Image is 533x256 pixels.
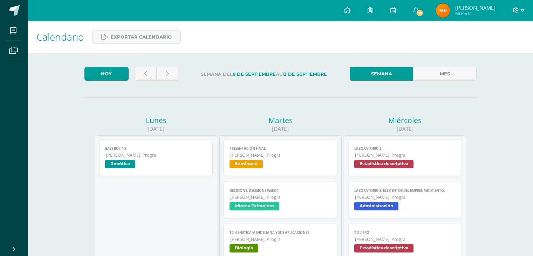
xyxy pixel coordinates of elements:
span: Mi Perfil [455,11,496,16]
a: Presentación final[PERSON_NAME]. PrograSeminario [224,140,337,176]
span: Idioma Extranjero [230,202,279,210]
a: Laboratorio 2[PERSON_NAME]. PrograEstadística descriptiva [348,140,462,176]
span: [PERSON_NAME] [455,4,496,11]
strong: 13 de Septiembre [282,72,327,77]
span: [PERSON_NAME]. Progra [230,152,332,158]
span: Estadística descriptiva [354,160,414,168]
span: Robótica [105,160,135,168]
span: Calendario [36,30,84,43]
span: [PERSON_NAME]. Progra [355,236,456,242]
img: 15f011e8d190402ab5ed84e73936d331.png [436,4,450,18]
span: Base bot # 2 [105,146,207,151]
span: Estadística descriptiva [354,244,414,252]
a: LABORATORIO 3: Elementos del emprenmdimiento.[PERSON_NAME]. PrograAdministración [348,182,462,218]
span: [PERSON_NAME]. Progra [106,152,207,158]
span: T2- Genética Mendeliana y sus aplicaciones [230,230,332,235]
strong: 8 de Septiembre [233,72,276,77]
span: LABORATORIO 3: Elementos del emprenmdimiento. [354,188,456,193]
a: Base bot # 2[PERSON_NAME]. PrograRobótica [99,140,213,176]
div: [DATE] [95,125,217,133]
a: Decisions, Decisions week 4[PERSON_NAME]. PrograIdioma Extranjero [224,182,337,218]
span: [PERSON_NAME]. Progra [230,236,332,242]
a: Semana [350,67,413,81]
span: [PERSON_NAME]. Progra [230,194,332,200]
div: Lunes [95,115,217,125]
a: Mes [413,67,477,81]
span: Decisions, Decisions week 4 [230,188,332,193]
div: [DATE] [344,125,466,133]
span: Administración [354,202,398,210]
span: 36 [416,9,424,17]
span: Biología [230,244,258,252]
div: Miércoles [344,115,466,125]
span: Presentación final [230,146,332,151]
span: [PERSON_NAME]. Progra [355,194,456,200]
a: Exportar calendario [92,30,181,44]
span: Seminario [230,160,263,168]
span: Laboratorio 2 [354,146,456,151]
span: Exportar calendario [111,31,172,43]
a: Hoy [84,67,129,81]
div: [DATE] [219,125,342,133]
label: Semana del al [184,67,344,81]
span: [PERSON_NAME]. Progra [355,152,456,158]
span: T 3 Libro [354,230,456,235]
div: Martes [219,115,342,125]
